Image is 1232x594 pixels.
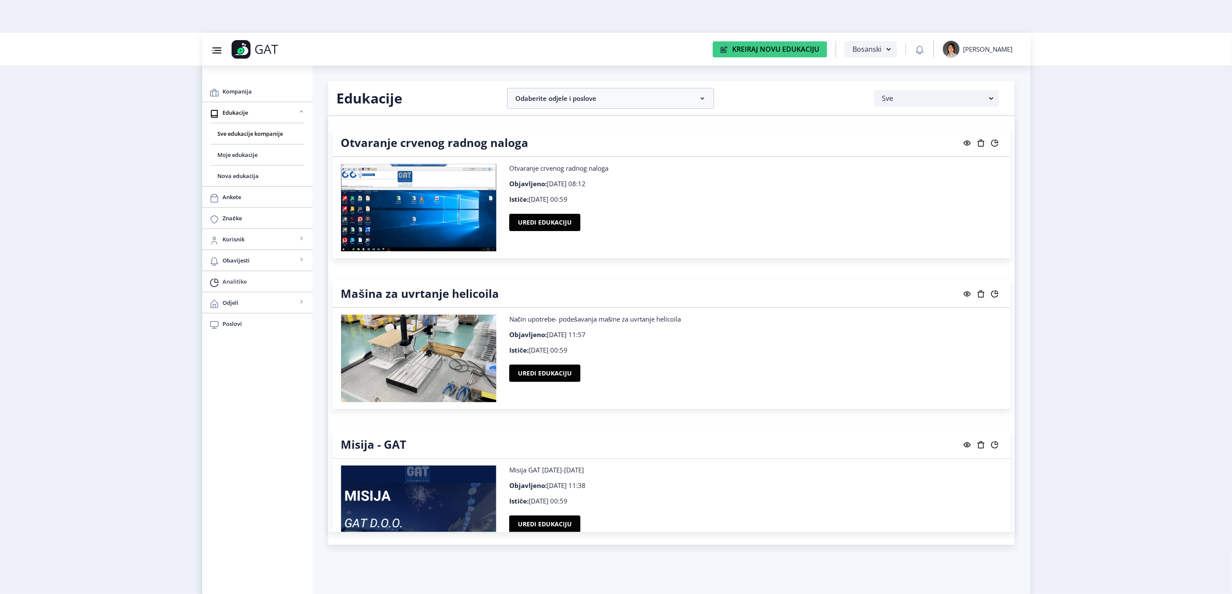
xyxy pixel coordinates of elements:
b: Objavljeno: [509,481,547,490]
span: Analitike [223,276,306,287]
a: Sve edukacije kompanije [211,123,304,144]
b: Ističe: [509,195,529,203]
a: Nova edukacija [211,166,304,186]
p: [DATE] 00:59 [509,346,1002,354]
a: Korisnik [202,229,313,250]
button: Uredi edukaciju [509,365,580,382]
p: [DATE] 08:12 [509,179,1002,188]
p: Način upotrebe- podešavanja mašine za uvrtanje helicoila [509,315,1002,323]
button: Uredi edukaciju [509,516,580,533]
span: Kompanija [223,86,306,97]
p: [DATE] 11:57 [509,330,1002,339]
p: [DATE] 11:38 [509,481,1002,490]
span: Nova edukacija [218,171,297,181]
p: GAT [255,45,279,53]
b: Objavljeno: [509,179,547,188]
a: Značke [202,208,313,228]
span: Sve edukacije kompanije [218,128,297,139]
a: GAT [232,40,333,59]
nb-accordion-item-header: Odaberite odjele i poslove [507,88,714,109]
span: Odjeli [223,297,297,308]
button: Uredi edukaciju [509,214,580,231]
h4: Otvaranje crvenog radnog naloga [341,136,529,150]
button: Sve [874,90,999,106]
h4: Mašina za uvrtanje helicoila [341,287,499,300]
p: [DATE] 00:59 [509,195,1002,203]
p: [DATE] 00:59 [509,497,1002,505]
a: Edukacije [202,102,313,123]
a: Ankete [202,187,313,207]
button: Kreiraj Novu Edukaciju [713,41,827,57]
a: Moje edukacije [211,144,304,165]
img: Mašina za uvrtanje helicoila [341,315,497,402]
h4: Misija - GAT [341,438,407,451]
a: Poslovi [202,313,313,334]
b: Objavljeno: [509,330,547,339]
span: Moje edukacije [218,150,297,160]
img: Otvaranje crvenog radnog naloga [341,164,497,251]
img: create-new-education-icon.svg [721,46,728,53]
a: Analitike [202,271,313,292]
a: Odjeli [202,292,313,313]
img: Misija - GAT [341,466,497,553]
span: Edukacije [223,107,297,118]
div: [PERSON_NAME] [963,45,1013,53]
span: Značke [223,213,306,223]
a: Kompanija [202,81,313,102]
span: Ankete [223,192,306,202]
p: Misija GAT [DATE]-[DATE] [509,466,1002,474]
a: Obavijesti [202,250,313,271]
b: Ističe: [509,497,529,505]
span: Poslovi [223,319,306,329]
p: Otvaranje crvenog radnog naloga [509,164,1002,172]
h2: Edukacije [337,90,495,107]
button: Bosanski [845,41,897,57]
span: Korisnik [223,234,297,244]
span: Obavijesti [223,255,297,266]
b: Ističe: [509,346,529,354]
